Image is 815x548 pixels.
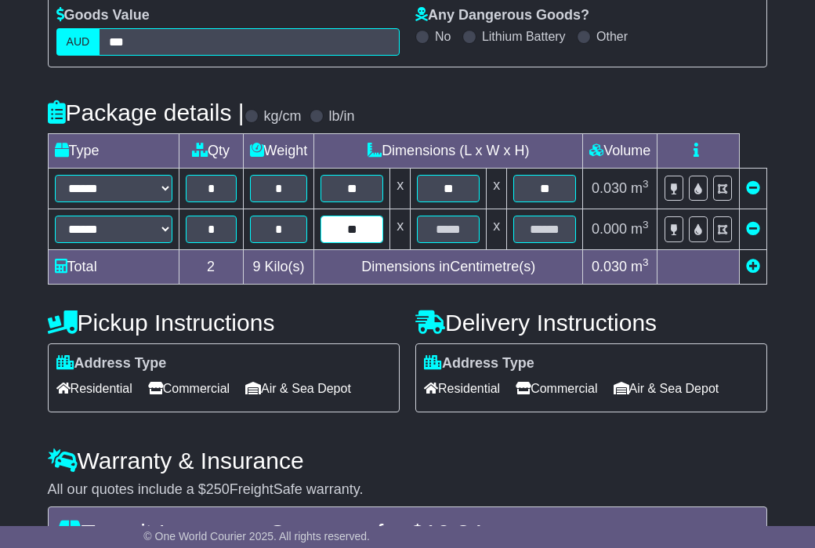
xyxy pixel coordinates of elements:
sup: 3 [643,219,649,230]
label: lb/in [329,108,355,125]
a: Remove this item [746,221,760,237]
h4: Transit Insurance Coverage for $ [58,520,758,546]
span: 10.84 [424,520,483,546]
div: All our quotes include a $ FreightSafe warranty. [48,481,768,499]
label: Any Dangerous Goods? [415,7,589,24]
td: x [487,169,507,209]
td: Kilo(s) [243,250,314,285]
span: 0.000 [592,221,627,237]
span: m [631,180,649,196]
h4: Delivery Instructions [415,310,767,336]
span: Commercial [148,376,230,401]
td: Type [48,134,179,169]
label: Address Type [56,355,167,372]
td: x [487,209,507,250]
label: AUD [56,28,100,56]
a: Add new item [746,259,760,274]
td: Dimensions in Centimetre(s) [314,250,583,285]
td: Volume [583,134,657,169]
sup: 3 [643,256,649,268]
span: 9 [252,259,260,274]
span: 0.030 [592,259,627,274]
td: x [390,209,411,250]
label: kg/cm [264,108,302,125]
td: 2 [179,250,243,285]
h4: Package details | [48,100,244,125]
h4: Pickup Instructions [48,310,400,336]
span: Air & Sea Depot [614,376,719,401]
span: © One World Courier 2025. All rights reserved. [143,530,370,543]
span: Commercial [516,376,597,401]
label: Address Type [424,355,534,372]
span: 250 [206,481,230,497]
td: Dimensions (L x W x H) [314,134,583,169]
span: m [631,259,649,274]
sup: 3 [643,178,649,190]
label: No [435,29,451,44]
h4: Warranty & Insurance [48,448,768,474]
td: Total [48,250,179,285]
a: Remove this item [746,180,760,196]
label: Lithium Battery [482,29,566,44]
label: Goods Value [56,7,150,24]
td: Qty [179,134,243,169]
span: Residential [424,376,500,401]
span: m [631,221,649,237]
td: x [390,169,411,209]
span: Residential [56,376,132,401]
label: Other [596,29,628,44]
td: Weight [243,134,314,169]
span: 0.030 [592,180,627,196]
span: Air & Sea Depot [245,376,351,401]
